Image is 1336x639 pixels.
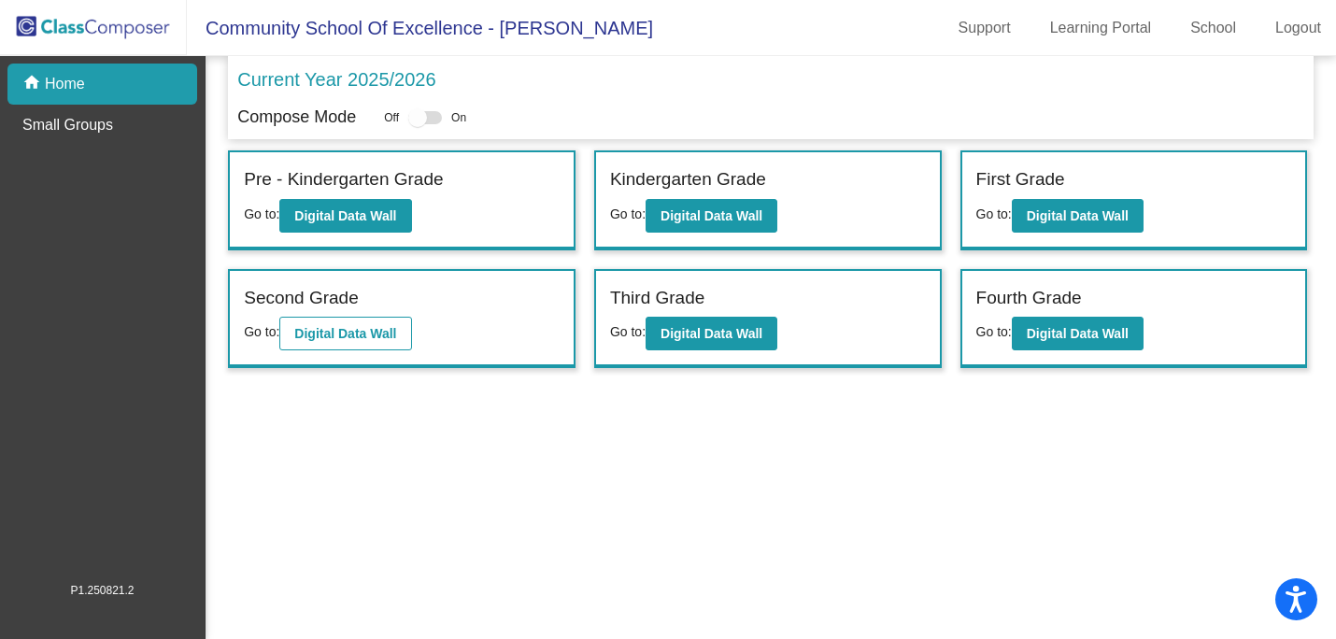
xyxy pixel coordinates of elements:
button: Digital Data Wall [1012,199,1144,233]
a: School [1175,13,1251,43]
b: Digital Data Wall [294,326,396,341]
span: Go to: [244,206,279,221]
b: Digital Data Wall [661,208,762,223]
p: Small Groups [22,114,113,136]
a: Learning Portal [1035,13,1167,43]
span: Go to: [976,324,1012,339]
b: Digital Data Wall [1027,208,1129,223]
span: Go to: [244,324,279,339]
b: Digital Data Wall [661,326,762,341]
a: Logout [1260,13,1336,43]
label: Third Grade [610,285,704,312]
label: Fourth Grade [976,285,1082,312]
span: Go to: [610,206,646,221]
button: Digital Data Wall [279,317,411,350]
button: Digital Data Wall [1012,317,1144,350]
span: Community School Of Excellence - [PERSON_NAME] [187,13,653,43]
p: Compose Mode [237,105,356,130]
button: Digital Data Wall [279,199,411,233]
a: Support [944,13,1026,43]
label: First Grade [976,166,1065,193]
button: Digital Data Wall [646,199,777,233]
p: Current Year 2025/2026 [237,65,435,93]
span: Go to: [610,324,646,339]
p: Home [45,73,85,95]
span: On [451,109,466,126]
b: Digital Data Wall [294,208,396,223]
label: Second Grade [244,285,359,312]
span: Go to: [976,206,1012,221]
label: Pre - Kindergarten Grade [244,166,443,193]
span: Off [384,109,399,126]
button: Digital Data Wall [646,317,777,350]
label: Kindergarten Grade [610,166,766,193]
b: Digital Data Wall [1027,326,1129,341]
mat-icon: home [22,73,45,95]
